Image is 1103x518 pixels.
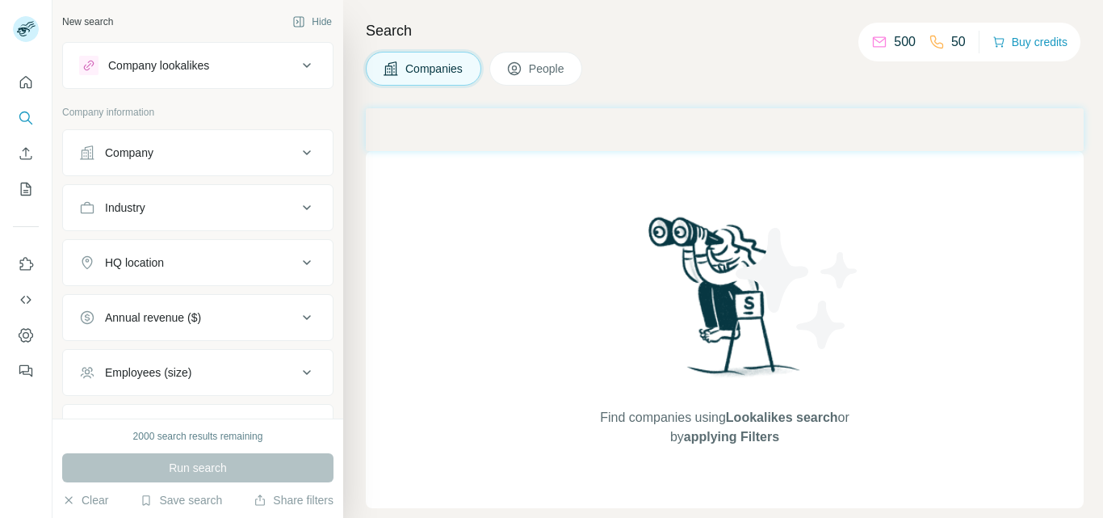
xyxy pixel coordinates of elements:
div: 2000 search results remaining [133,429,263,444]
button: Buy credits [992,31,1067,53]
button: Enrich CSV [13,139,39,168]
button: Feedback [13,356,39,385]
button: Share filters [254,492,333,508]
span: applying Filters [684,430,779,444]
button: HQ location [63,243,333,282]
p: 500 [894,32,916,52]
button: Employees (size) [63,353,333,392]
button: My lists [13,175,39,204]
div: New search [62,15,113,29]
span: Lookalikes search [726,411,838,424]
span: People [529,61,566,77]
button: Clear [62,492,108,508]
div: Employees (size) [105,364,191,381]
button: Quick start [13,68,39,97]
h4: Search [366,19,1084,42]
span: Companies [405,61,464,77]
iframe: Banner [366,108,1084,151]
button: Use Surfe API [13,285,39,314]
button: Company lookalikes [63,46,333,85]
div: Annual revenue ($) [105,310,201,326]
button: Hide [281,10,343,34]
div: Company [105,145,153,161]
p: 50 [951,32,966,52]
img: Surfe Illustration - Woman searching with binoculars [641,213,809,393]
button: Use Surfe on LinkedIn [13,250,39,279]
button: Search [13,103,39,133]
button: Save search [140,492,222,508]
img: Surfe Illustration - Stars [725,216,870,361]
button: Technologies [63,408,333,447]
span: Find companies using or by [595,408,853,447]
div: Company lookalikes [108,57,209,74]
p: Company information [62,105,333,120]
button: Company [63,133,333,172]
button: Industry [63,188,333,227]
button: Annual revenue ($) [63,298,333,337]
div: Industry [105,200,145,216]
button: Dashboard [13,321,39,350]
div: HQ location [105,255,164,271]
